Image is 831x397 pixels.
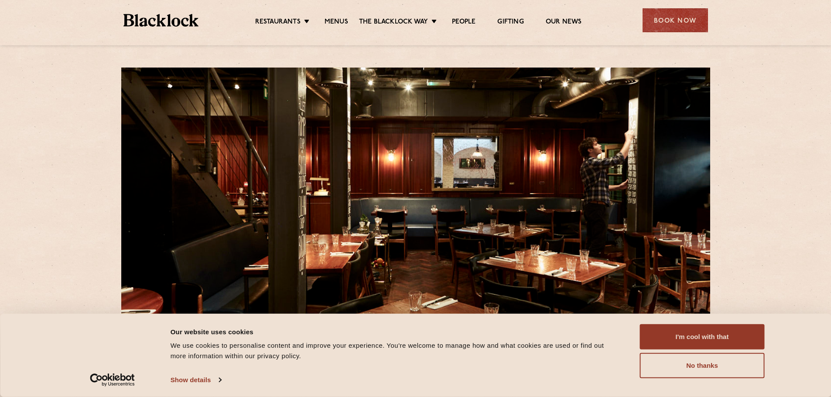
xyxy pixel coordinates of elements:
[640,353,765,378] button: No thanks
[171,340,620,361] div: We use cookies to personalise content and improve your experience. You're welcome to manage how a...
[640,324,765,349] button: I'm cool with that
[546,18,582,27] a: Our News
[74,373,150,387] a: Usercentrics Cookiebot - opens in a new window
[123,14,199,27] img: BL_Textured_Logo-footer-cropped.svg
[171,326,620,337] div: Our website uses cookies
[497,18,523,27] a: Gifting
[255,18,301,27] a: Restaurants
[643,8,708,32] div: Book Now
[359,18,428,27] a: The Blacklock Way
[171,373,221,387] a: Show details
[325,18,348,27] a: Menus
[452,18,475,27] a: People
